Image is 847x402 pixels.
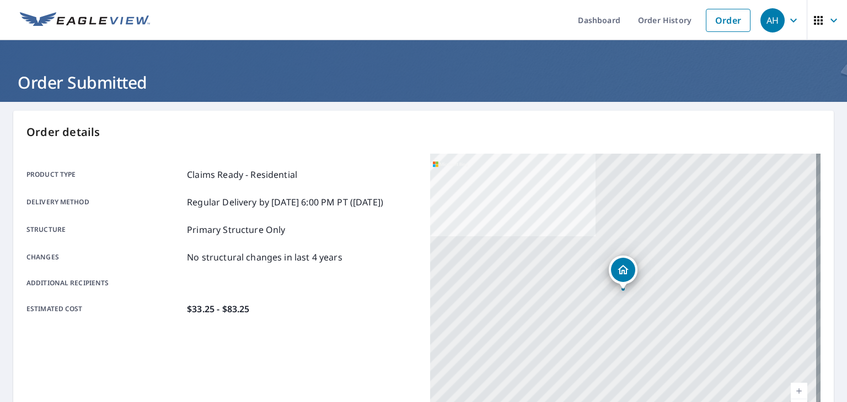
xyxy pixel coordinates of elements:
[706,9,750,32] a: Order
[26,223,183,236] p: Structure
[187,195,383,209] p: Regular Delivery by [DATE] 6:00 PM PT ([DATE])
[26,195,183,209] p: Delivery method
[609,256,637,290] div: Dropped pin, building 1, Residential property, 4510 Woodoak Dr Kingsport, TN 37664
[187,251,342,264] p: No structural changes in last 4 years
[791,383,807,399] a: Current Level 17, Zoom In
[187,302,249,316] p: $33.25 - $83.25
[20,12,150,29] img: EV Logo
[187,168,297,181] p: Claims Ready - Residential
[760,8,785,32] div: AH
[187,223,285,236] p: Primary Structure Only
[26,278,183,288] p: Additional recipients
[26,302,183,316] p: Estimated cost
[13,71,834,94] h1: Order Submitted
[26,168,183,181] p: Product type
[26,251,183,264] p: Changes
[26,124,821,140] p: Order details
